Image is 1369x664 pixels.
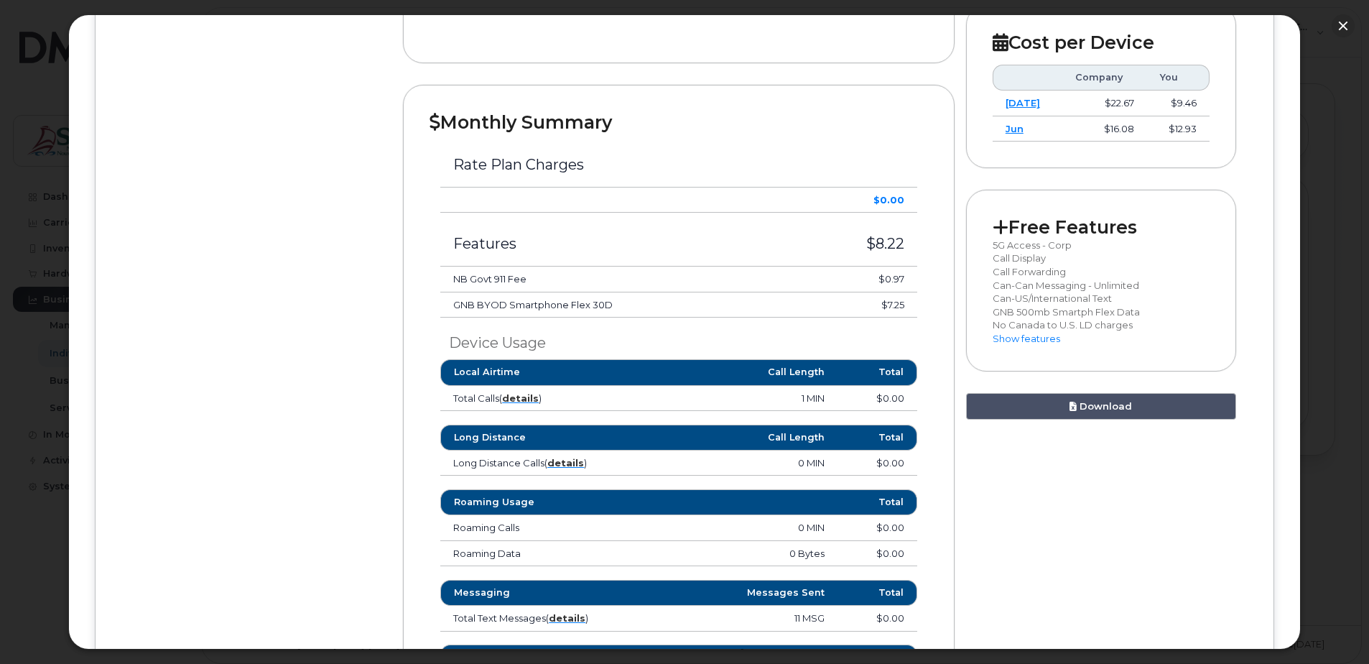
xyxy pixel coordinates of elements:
h3: Features [453,236,781,252]
td: GNB BYOD Smartphone Flex 30D [440,292,794,318]
h2: Free Features [993,216,1210,238]
td: Total Calls [440,386,639,412]
td: NB Govt 911 Fee [440,267,794,292]
p: Can-US/International Text [993,292,1210,305]
a: Show features [993,333,1060,344]
strong: $0.00 [873,194,904,206]
th: Call Length [639,359,838,385]
td: $7.25 [795,292,917,318]
h3: $8.22 [808,236,904,252]
td: $0.97 [795,267,917,292]
th: Call Length [639,425,838,451]
th: Total [837,359,917,385]
a: details [502,392,539,404]
p: Call Display [993,252,1210,265]
th: Total [837,425,917,451]
th: Local Airtime [440,359,639,385]
td: $0.00 [837,386,917,412]
p: Can-Can Messaging - Unlimited [993,279,1210,292]
td: 1 MIN [639,386,838,412]
a: Download [966,393,1236,420]
span: ( ) [499,392,542,404]
p: No Canada to U.S. LD charges [993,318,1210,332]
p: GNB 500mb Smartph Flex Data [993,305,1210,319]
p: 5G Access - Corp [993,239,1210,252]
h3: Device Usage [440,335,917,351]
th: Long Distance [440,425,639,451]
p: Call Forwarding [993,265,1210,279]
